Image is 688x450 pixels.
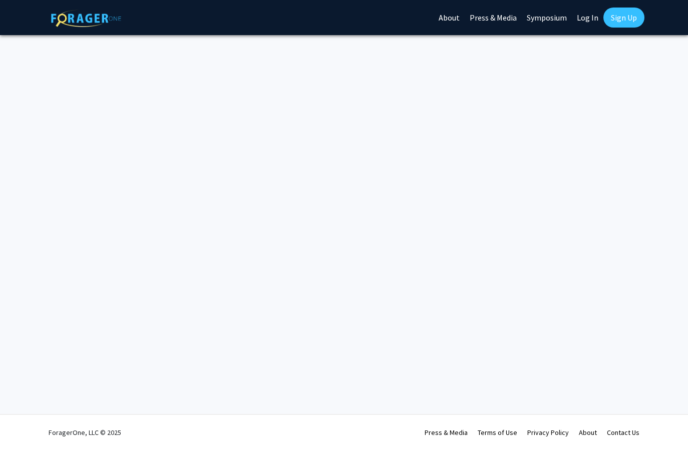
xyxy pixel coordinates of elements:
a: Terms of Use [478,428,517,437]
a: Sign Up [603,8,644,28]
a: Privacy Policy [527,428,569,437]
div: ForagerOne, LLC © 2025 [49,415,121,450]
img: ForagerOne Logo [51,10,121,27]
a: About [579,428,597,437]
a: Contact Us [607,428,639,437]
a: Press & Media [425,428,468,437]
